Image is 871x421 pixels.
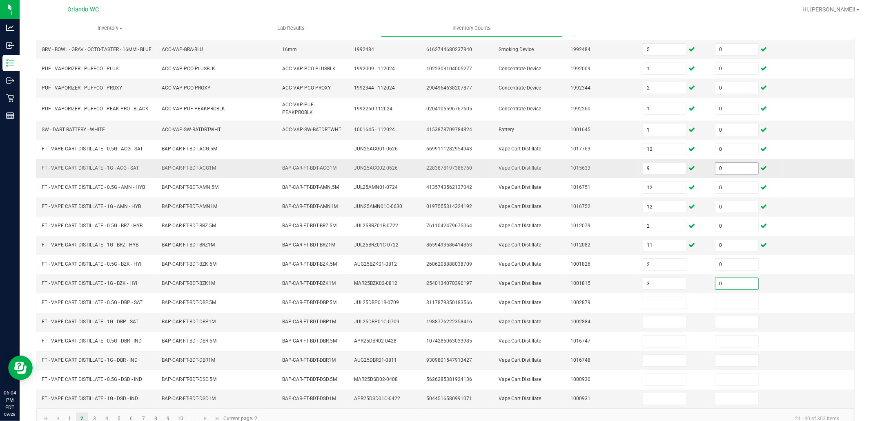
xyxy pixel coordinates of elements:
[802,6,855,13] span: Hi, [PERSON_NAME]!
[426,66,472,72] span: 1022303104005277
[162,204,218,209] span: BAP-CAR-FT-BDT-AMN1M
[6,24,14,32] inline-svg: Analytics
[162,338,217,344] span: BAP-CAR-FT-BDT-DBR.5M
[426,184,472,190] span: 4135743562137042
[570,280,590,286] span: 1001815
[426,47,472,52] span: 6162744680237840
[570,261,590,267] span: 1001826
[354,165,398,171] span: JUN25ACG02-0626
[426,319,472,325] span: 1988776222358416
[20,20,200,37] a: Inventory
[42,165,139,171] span: FT - VAPE CART DISTILLATE - 1G - ACG - SAT
[570,357,590,363] span: 1016748
[162,357,216,363] span: BAP-CAR-FT-BDT-DBR1M
[499,338,541,344] span: Vape Cart Distillate
[6,41,14,49] inline-svg: Inbound
[42,396,138,401] span: FT - VAPE CART DISTILLATE - 1G - DSD - IND
[499,85,541,91] span: Concentrate Device
[426,376,472,382] span: 5626285381924136
[282,66,336,72] span: ACC-VAP-PCO-PLUSBLK
[570,127,590,132] span: 1001645
[354,396,401,401] span: APR25DSD01C-0422
[570,242,590,248] span: 1012082
[499,242,541,248] span: Vape Cart Distillate
[200,20,381,37] a: Lab Results
[499,223,541,228] span: Vape Cart Distillate
[6,94,14,102] inline-svg: Retail
[499,396,541,401] span: Vape Cart Distillate
[499,261,541,267] span: Vape Cart Distillate
[68,6,99,13] span: Orlando WC
[282,184,339,190] span: BAP-CAR-FT-BDT-AMN.5M
[426,146,472,152] span: 6699111282954943
[354,338,397,344] span: APR25DBR02-0428
[570,47,590,52] span: 1992484
[42,300,143,305] span: FT - VAPE CART DISTILLATE - 0.5G - DBP - SAT
[426,204,472,209] span: 0197555314324192
[162,242,215,248] span: BAP-CAR-FT-BDT-BRZ1M
[162,184,219,190] span: BAP-CAR-FT-BDT-AMN.5M
[499,280,541,286] span: Vape Cart Distillate
[4,389,16,411] p: 06:04 PM EDT
[354,376,398,382] span: MAR25DSD02-0408
[162,146,218,152] span: BAP-CAR-FT-BDT-ACG.5M
[162,376,217,382] span: BAP-CAR-FT-BDT-DSD.5M
[570,204,590,209] span: 1016752
[499,319,541,325] span: Vape Cart Distillate
[162,319,216,325] span: BAP-CAR-FT-BDT-DBP1M
[282,47,297,52] span: 16mm
[354,319,400,325] span: JUL25DBP01C-0709
[499,165,541,171] span: Vape Cart Distillate
[354,184,398,190] span: JUL25AMN01-0724
[162,300,216,305] span: BAP-CAR-FT-BDT-DBP.5M
[426,357,472,363] span: 9309801547913427
[570,376,590,382] span: 1000930
[282,127,341,132] span: ACC-VAP-SW-BATDRTWHT
[570,338,590,344] span: 1016747
[499,300,541,305] span: Vape Cart Distillate
[162,223,216,228] span: BAP-CAR-FT-BDT-BRZ.5M
[426,338,472,344] span: 1074285063033985
[42,47,151,52] span: GRV - BOWL - GRAV - OCTO-TASTER - 16MM - BLUE
[570,396,590,401] span: 1000931
[42,242,138,248] span: FT - VAPE CART DISTILLATE - 1G - BRZ - HYB
[426,127,472,132] span: 4153878709784824
[570,319,590,325] span: 1002884
[42,204,141,209] span: FT - VAPE CART DISTILLATE - 1G - AMN - HYB
[162,106,225,112] span: ACC-VAP-PUF-PEAKPROBLK
[426,242,472,248] span: 8659493586414363
[354,146,398,152] span: JUN25ACG01-0626
[499,357,541,363] span: Vape Cart Distillate
[282,204,338,209] span: BAP-CAR-FT-BDT-AMN1M
[426,223,472,228] span: 7611042479675064
[282,261,337,267] span: BAP-CAR-FT-BDT-BZK.5M
[42,376,142,382] span: FT - VAPE CART DISTILLATE - 0.5G - DSD - IND
[570,300,590,305] span: 1002879
[162,66,216,72] span: ACC-VAP-PCO-PLUSBLK
[381,20,562,37] a: Inventory Counts
[426,300,472,305] span: 3117879350183566
[354,280,398,286] span: MAR25BZK02-0812
[426,106,472,112] span: 0204105596767605
[42,280,137,286] span: FT - VAPE CART DISTILLATE - 1G - BZK - HYI
[42,66,118,72] span: PUF - VAPORIZER - PUFFCO - PLUS
[426,261,472,267] span: 2606208888038709
[4,411,16,417] p: 09/28
[282,223,336,228] span: BAP-CAR-FT-BDT-BRZ.5M
[426,396,472,401] span: 5044516580991071
[570,85,590,91] span: 1992344
[354,223,399,228] span: JUL25BRZ01B-0722
[6,76,14,85] inline-svg: Outbound
[42,338,142,344] span: FT - VAPE CART DISTILLATE - 0.5G - DBR - IND
[426,280,472,286] span: 2540134070390197
[162,261,217,267] span: BAP-CAR-FT-BDT-BZK.5M
[20,25,200,32] span: Inventory
[282,376,337,382] span: BAP-CAR-FT-BDT-DSD.5M
[42,146,143,152] span: FT - VAPE CART DISTILLATE - 0.5G - ACG - SAT
[42,261,141,267] span: FT - VAPE CART DISTILLATE - 0.5G - BZK - HYI
[354,357,397,363] span: AUG25DBR01-0811
[6,59,14,67] inline-svg: Inventory
[282,357,336,363] span: BAP-CAR-FT-BDT-DBR1M
[282,242,335,248] span: BAP-CAR-FT-BDT-BRZ1M
[354,204,403,209] span: JUN25AMN01C-0630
